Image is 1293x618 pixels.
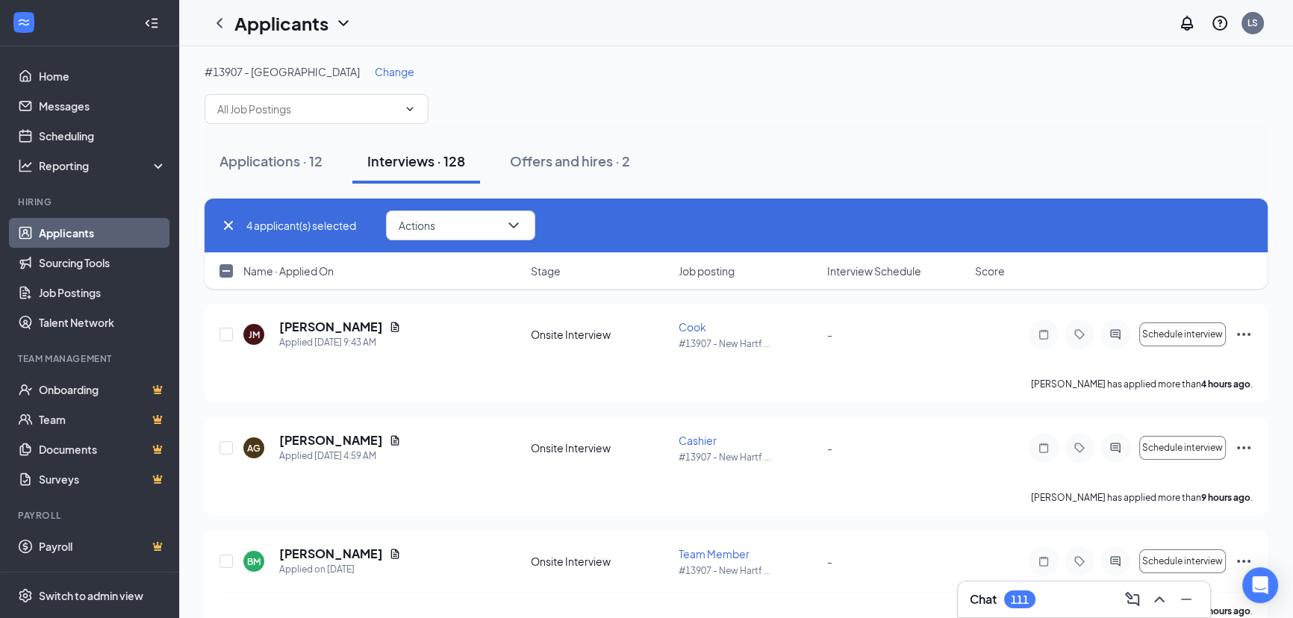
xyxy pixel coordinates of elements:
[18,196,163,208] div: Hiring
[531,263,561,278] span: Stage
[1242,567,1278,603] div: Open Intercom Messenger
[1106,328,1124,340] svg: ActiveChat
[679,564,817,577] p: #13907 - New Hartf ...
[249,328,260,341] div: JM
[247,442,261,455] div: AG
[679,451,817,463] p: #13907 - New Hartf ...
[217,101,398,117] input: All Job Postings
[39,248,166,278] a: Sourcing Tools
[1177,590,1195,608] svg: Minimize
[1174,587,1198,611] button: Minimize
[279,432,383,449] h5: [PERSON_NAME]
[1147,587,1171,611] button: ChevronUp
[1139,322,1226,346] button: Schedule interview
[219,152,323,170] div: Applications · 12
[827,441,832,455] span: -
[679,263,735,278] span: Job posting
[1150,590,1168,608] svg: ChevronUp
[243,263,334,278] span: Name · Applied On
[1035,328,1053,340] svg: Note
[1011,593,1029,606] div: 111
[1106,442,1124,454] svg: ActiveChat
[18,158,33,173] svg: Analysis
[531,327,670,342] div: Onsite Interview
[827,263,921,278] span: Interview Schedule
[399,220,435,231] span: Actions
[39,308,166,337] a: Talent Network
[144,16,159,31] svg: Collapse
[16,15,31,30] svg: WorkstreamLogo
[386,210,535,240] button: ActionsChevronDown
[1071,555,1088,567] svg: Tag
[246,217,356,234] span: 4 applicant(s) selected
[1142,556,1223,566] span: Schedule interview
[505,216,523,234] svg: ChevronDown
[1121,587,1144,611] button: ComposeMessage
[18,509,163,522] div: Payroll
[211,14,228,32] svg: ChevronLeft
[279,562,401,577] div: Applied on [DATE]
[1235,552,1253,570] svg: Ellipses
[679,547,750,561] span: Team Member
[39,121,166,151] a: Scheduling
[1106,555,1124,567] svg: ActiveChat
[205,65,360,78] span: #13907 - [GEOGRAPHIC_DATA]
[1211,14,1229,32] svg: QuestionInfo
[510,152,630,170] div: Offers and hires · 2
[39,464,166,494] a: SurveysCrown
[39,588,143,603] div: Switch to admin view
[827,555,832,568] span: -
[679,337,817,350] p: #13907 - New Hartf ...
[1031,491,1253,504] p: [PERSON_NAME] has applied more than .
[39,278,166,308] a: Job Postings
[1142,329,1223,340] span: Schedule interview
[1235,439,1253,457] svg: Ellipses
[279,335,401,350] div: Applied [DATE] 9:43 AM
[39,434,166,464] a: DocumentsCrown
[1247,16,1258,29] div: LS
[1139,436,1226,460] button: Schedule interview
[827,328,832,341] span: -
[679,320,706,334] span: Cook
[279,546,383,562] h5: [PERSON_NAME]
[531,554,670,569] div: Onsite Interview
[1139,549,1226,573] button: Schedule interview
[39,531,166,561] a: PayrollCrown
[531,440,670,455] div: Onsite Interview
[1235,325,1253,343] svg: Ellipses
[39,405,166,434] a: TeamCrown
[334,14,352,32] svg: ChevronDown
[279,449,401,463] div: Applied [DATE] 4:59 AM
[404,103,416,115] svg: ChevronDown
[679,434,717,447] span: Cashier
[375,65,414,78] span: Change
[39,158,167,173] div: Reporting
[39,375,166,405] a: OnboardingCrown
[1071,442,1088,454] svg: Tag
[1071,328,1088,340] svg: Tag
[219,216,237,234] svg: Cross
[1035,555,1053,567] svg: Note
[1178,14,1196,32] svg: Notifications
[39,218,166,248] a: Applicants
[279,319,383,335] h5: [PERSON_NAME]
[18,588,33,603] svg: Settings
[389,321,401,333] svg: Document
[367,152,465,170] div: Interviews · 128
[234,10,328,36] h1: Applicants
[970,591,997,608] h3: Chat
[1124,590,1141,608] svg: ComposeMessage
[1035,442,1053,454] svg: Note
[18,352,163,365] div: Team Management
[247,555,261,568] div: BM
[1201,378,1250,390] b: 4 hours ago
[1201,492,1250,503] b: 9 hours ago
[39,61,166,91] a: Home
[975,263,1005,278] span: Score
[1031,378,1253,390] p: [PERSON_NAME] has applied more than .
[1196,605,1250,617] b: 20 hours ago
[389,548,401,560] svg: Document
[1142,443,1223,453] span: Schedule interview
[389,434,401,446] svg: Document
